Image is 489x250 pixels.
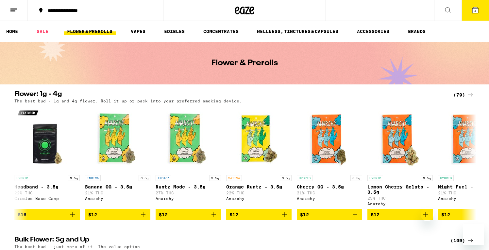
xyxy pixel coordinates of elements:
[156,184,221,189] p: Runtz Mode - 3.5g
[229,212,238,217] span: $12
[14,91,443,99] h2: Flower: 1g - 4g
[156,106,221,209] a: Open page for Runtz Mode - 3.5g from Anarchy
[64,27,116,35] a: FLOWER & PREROLLS
[209,175,221,181] p: 3.5g
[367,196,433,200] p: 23% THC
[85,175,101,181] p: INDICA
[438,175,454,181] p: HYBRID
[405,27,429,35] a: BRANDS
[211,59,278,67] h1: Flower & Prerolls
[453,91,475,99] a: (79)
[14,209,80,220] button: Add to bag
[156,106,221,172] img: Anarchy - Runtz Mode - 3.5g
[297,184,362,189] p: Cherry OG - 3.5g
[3,27,21,35] a: HOME
[68,175,80,181] p: 3.5g
[367,202,433,206] div: Anarchy
[33,27,52,35] a: SALE
[226,209,292,220] button: Add to bag
[367,106,433,172] img: Anarchy - Lemon Cherry Gelato - 3.5g
[474,9,476,13] span: 4
[367,209,433,220] button: Add to bag
[85,106,150,172] img: Anarchy - Banana OG - 3.5g
[297,175,312,181] p: HYBRID
[14,99,242,103] p: The best bud - 1g and 4g flower. Roll it up or pack into your preferred smoking device.
[18,212,26,217] span: $16
[14,237,443,244] h2: Bulk Flower: 5g and Up
[85,106,150,209] a: Open page for Banana OG - 3.5g from Anarchy
[367,184,433,195] p: Lemon Cherry Gelato - 3.5g
[139,175,150,181] p: 3.5g
[226,184,292,189] p: Orange Runtz - 3.5g
[354,27,393,35] a: ACCESSORIES
[463,224,484,245] iframe: Button to launch messaging window
[14,196,80,201] div: Circles Base Camp
[14,106,80,172] img: Circles Base Camp - Headband - 3.5g
[127,27,149,35] a: VAPES
[421,208,434,221] iframe: Close message
[226,175,242,181] p: SATIVA
[300,212,309,217] span: $12
[156,196,221,201] div: Anarchy
[297,106,362,172] img: Anarchy - Cherry OG - 3.5g
[85,209,150,220] button: Add to bag
[367,106,433,209] a: Open page for Lemon Cherry Gelato - 3.5g from Anarchy
[88,212,97,217] span: $12
[226,106,292,172] img: Anarchy - Orange Runtz - 3.5g
[85,184,150,189] p: Banana OG - 3.5g
[85,196,150,201] div: Anarchy
[14,244,143,249] p: The best bud - just more of it. The value option.
[450,237,475,244] a: (109)
[367,175,383,181] p: HYBRID
[161,27,188,35] a: EDIBLES
[226,196,292,201] div: Anarchy
[226,106,292,209] a: Open page for Orange Runtz - 3.5g from Anarchy
[350,175,362,181] p: 3.5g
[85,191,150,195] p: 21% THC
[156,175,171,181] p: INDICA
[14,191,80,195] p: 22% THC
[421,175,433,181] p: 3.5g
[371,212,379,217] span: $12
[14,175,30,181] p: HYBRID
[297,196,362,201] div: Anarchy
[200,27,242,35] a: CONCENTRATES
[297,106,362,209] a: Open page for Cherry OG - 3.5g from Anarchy
[280,175,292,181] p: 3.5g
[156,209,221,220] button: Add to bag
[14,184,80,189] p: Headband - 3.5g
[297,191,362,195] p: 21% THC
[159,212,168,217] span: $12
[226,191,292,195] p: 22% THC
[462,0,489,21] button: 4
[297,209,362,220] button: Add to bag
[14,106,80,209] a: Open page for Headband - 3.5g from Circles Base Camp
[156,191,221,195] p: 27% THC
[254,27,342,35] a: WELLNESS, TINCTURES & CAPSULES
